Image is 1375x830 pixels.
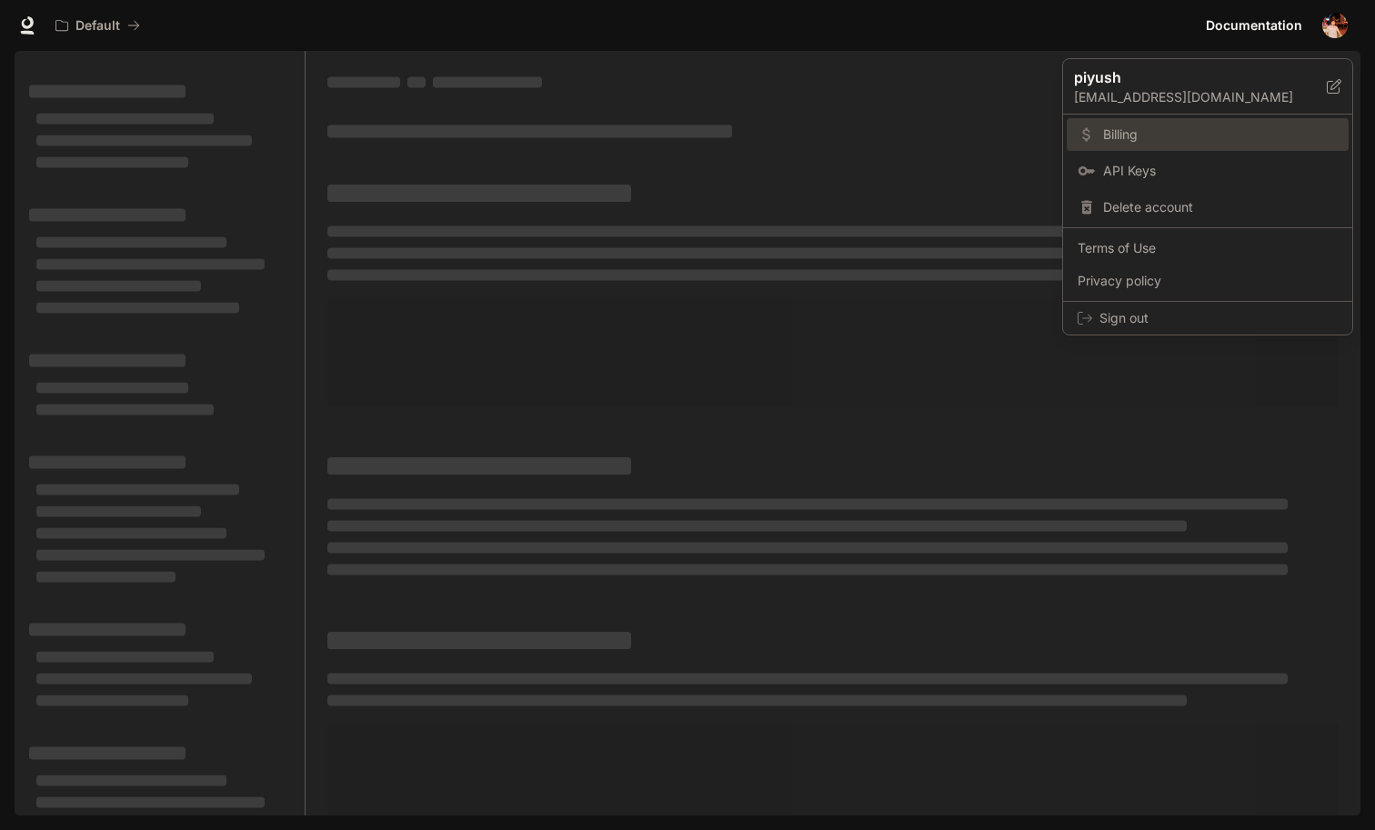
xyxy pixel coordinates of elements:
[1067,191,1349,224] div: Delete account
[1103,125,1338,144] span: Billing
[1099,309,1338,327] span: Sign out
[1103,162,1338,180] span: API Keys
[1067,155,1349,187] a: API Keys
[1078,239,1338,257] span: Terms of Use
[1074,88,1327,106] p: [EMAIL_ADDRESS][DOMAIN_NAME]
[1103,198,1338,216] span: Delete account
[1063,59,1352,115] div: piyush[EMAIL_ADDRESS][DOMAIN_NAME]
[1067,265,1349,297] a: Privacy policy
[1067,232,1349,265] a: Terms of Use
[1078,272,1338,290] span: Privacy policy
[1063,302,1352,335] div: Sign out
[1074,66,1298,88] p: piyush
[1067,118,1349,151] a: Billing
